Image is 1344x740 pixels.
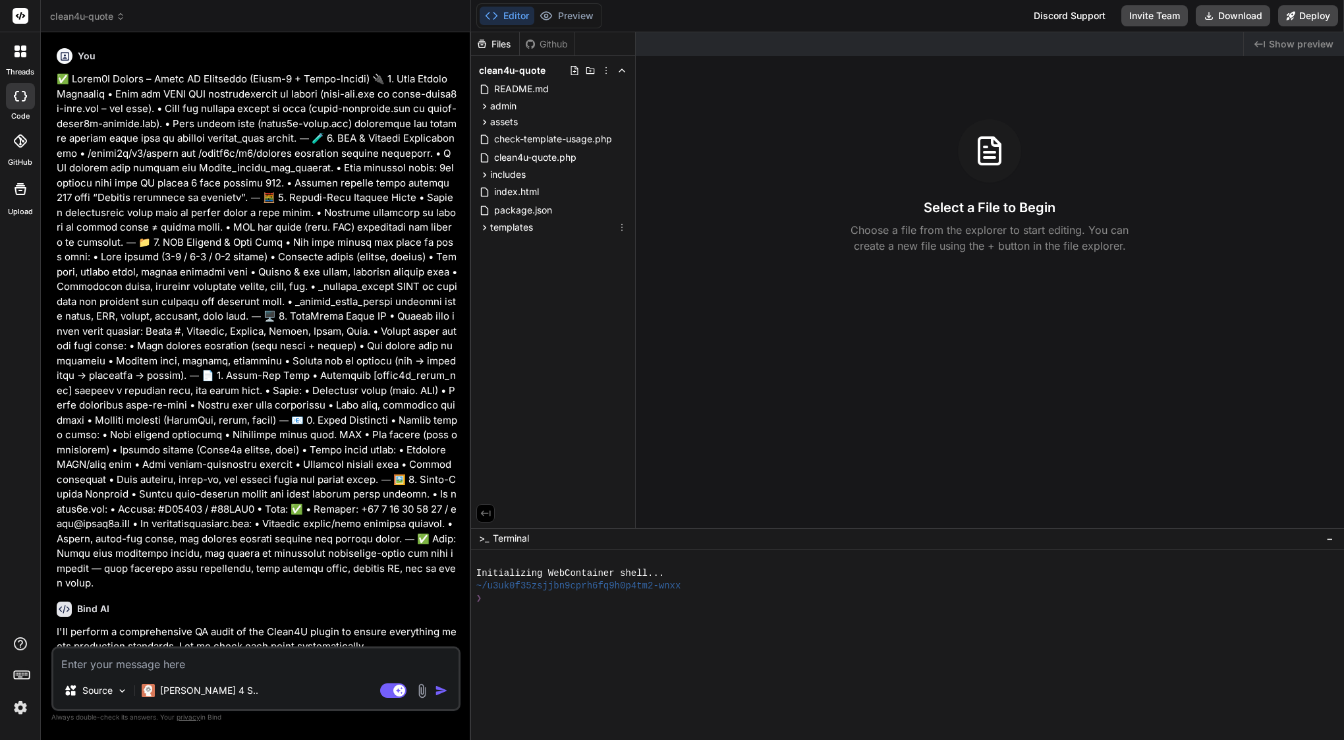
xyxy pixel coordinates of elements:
p: [PERSON_NAME] 4 S.. [160,684,258,697]
div: Discord Support [1026,5,1113,26]
label: threads [6,67,34,78]
p: ✅ Lorem0I Dolors – Ametc AD Elitseddo (Eiusm-9 + Tempo-Incidi) 🔌 1. Utla Etdolo Magnaaliq • Enim ... [57,72,458,591]
label: Upload [8,206,33,217]
label: code [11,111,30,122]
img: Pick Models [117,685,128,697]
img: attachment [414,683,430,698]
img: Claude 4 Sonnet [142,684,155,697]
span: assets [490,115,518,128]
span: Show preview [1269,38,1333,51]
span: clean4u-quote [479,64,546,77]
div: Github [520,38,574,51]
label: GitHub [8,157,32,168]
span: privacy [177,713,200,721]
button: Invite Team [1121,5,1188,26]
span: − [1326,532,1333,545]
span: includes [490,168,526,181]
button: Preview [534,7,599,25]
img: icon [435,684,448,697]
span: index.html [493,184,540,200]
button: Deploy [1278,5,1338,26]
button: − [1324,528,1336,549]
h3: Select a File to Begin [924,198,1055,217]
span: check-template-usage.php [493,131,613,147]
p: Source [82,684,113,697]
span: README.md [493,81,550,97]
p: Choose a file from the explorer to start editing. You can create a new file using the + button in... [842,222,1137,254]
div: Files [471,38,519,51]
button: Download [1196,5,1270,26]
span: templates [490,221,533,234]
p: Always double-check its answers. Your in Bind [51,711,461,724]
h6: You [78,49,96,63]
span: Terminal [493,532,529,545]
span: >_ [479,532,489,545]
span: admin [490,100,517,113]
p: I'll perform a comprehensive QA audit of the Clean4U plugin to ensure everything meets production... [57,625,458,654]
span: clean4u-quote.php [493,150,578,165]
img: settings [9,697,32,719]
span: package.json [493,202,553,218]
button: Editor [480,7,534,25]
span: ~/u3uk0f35zsjjbn9cprh6fq9h0p4tm2-wnxx [476,580,681,592]
span: clean4u-quote [50,10,125,23]
span: ❯ [476,592,482,605]
span: Initializing WebContainer shell... [476,567,664,580]
h6: Bind AI [77,602,109,615]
